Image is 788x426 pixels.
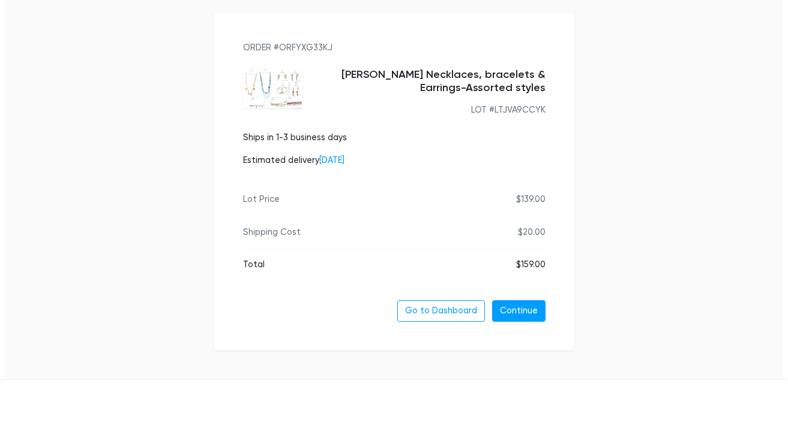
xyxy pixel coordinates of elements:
div: $159.00 [516,258,546,271]
h5: [PERSON_NAME] Necklaces, bracelets & Earrings-Assorted styles [313,68,546,94]
p: Estimated delivery [243,154,347,167]
div: $20.00 [518,226,546,239]
div: ORDER #ORFYXG33KJ [243,41,546,55]
a: Go to Dashboard [397,300,485,322]
div: Total [243,258,265,271]
div: LOT #LTJVA9CCYK [313,104,546,117]
div: Shipping Cost [243,226,301,239]
div: Lot Price [243,193,280,206]
div: $139.00 [516,193,546,206]
span: [DATE] [319,155,344,165]
p: Ships in 1-3 business days [243,131,347,144]
a: Continue [492,300,546,322]
img: 3f60396d-1630-4a56-88b7-32e1f3c7f0a0-1754660081.png [243,68,303,108]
